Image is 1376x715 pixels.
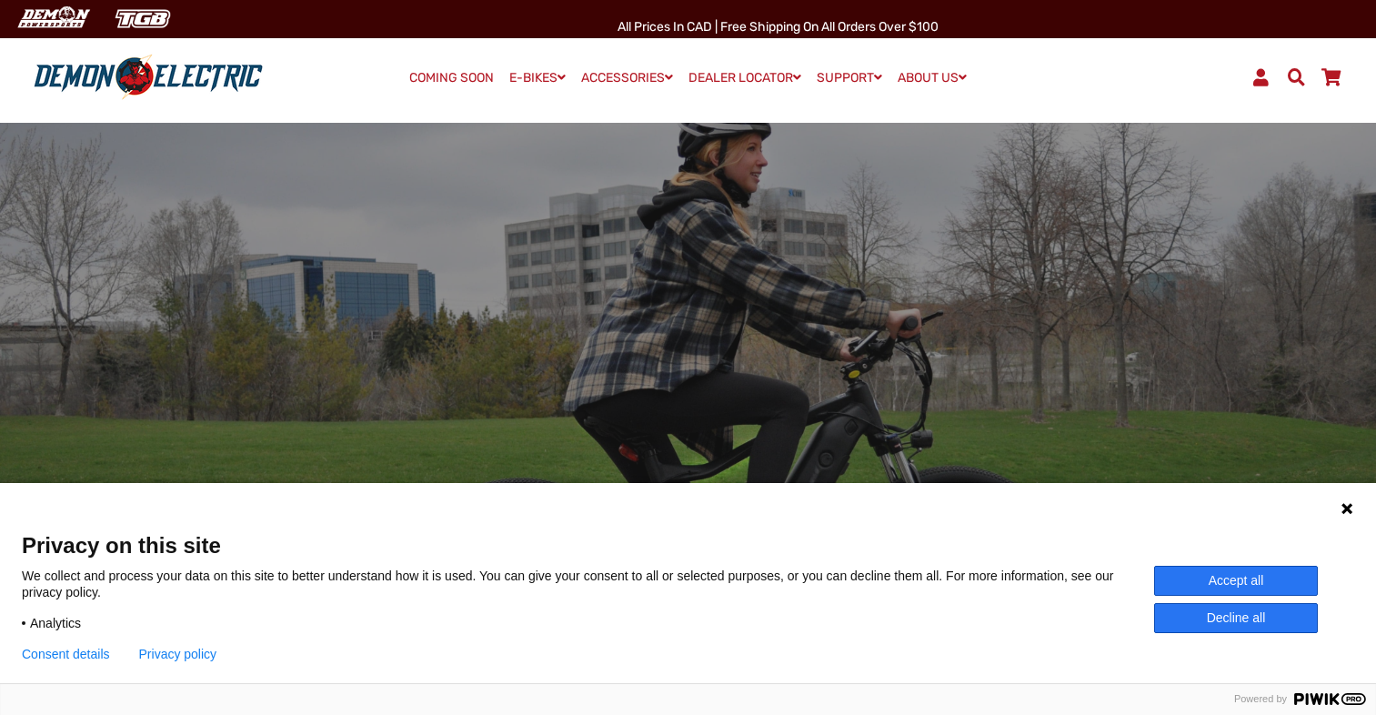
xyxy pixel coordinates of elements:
[503,65,572,91] a: E-BIKES
[139,647,217,661] a: Privacy policy
[682,65,808,91] a: DEALER LOCATOR
[618,19,939,35] span: All Prices in CAD | Free shipping on all orders over $100
[22,647,110,661] button: Consent details
[22,532,1354,559] span: Privacy on this site
[1154,603,1318,633] button: Decline all
[891,65,973,91] a: ABOUT US
[30,615,81,631] span: Analytics
[1227,693,1294,705] span: Powered by
[810,65,889,91] a: SUPPORT
[403,65,500,91] a: COMING SOON
[105,4,180,34] img: TGB Canada
[1154,566,1318,596] button: Accept all
[22,568,1154,600] p: We collect and process your data on this site to better understand how it is used. You can give y...
[9,4,96,34] img: Demon Electric
[575,65,679,91] a: ACCESSORIES
[27,54,269,101] img: Demon Electric logo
